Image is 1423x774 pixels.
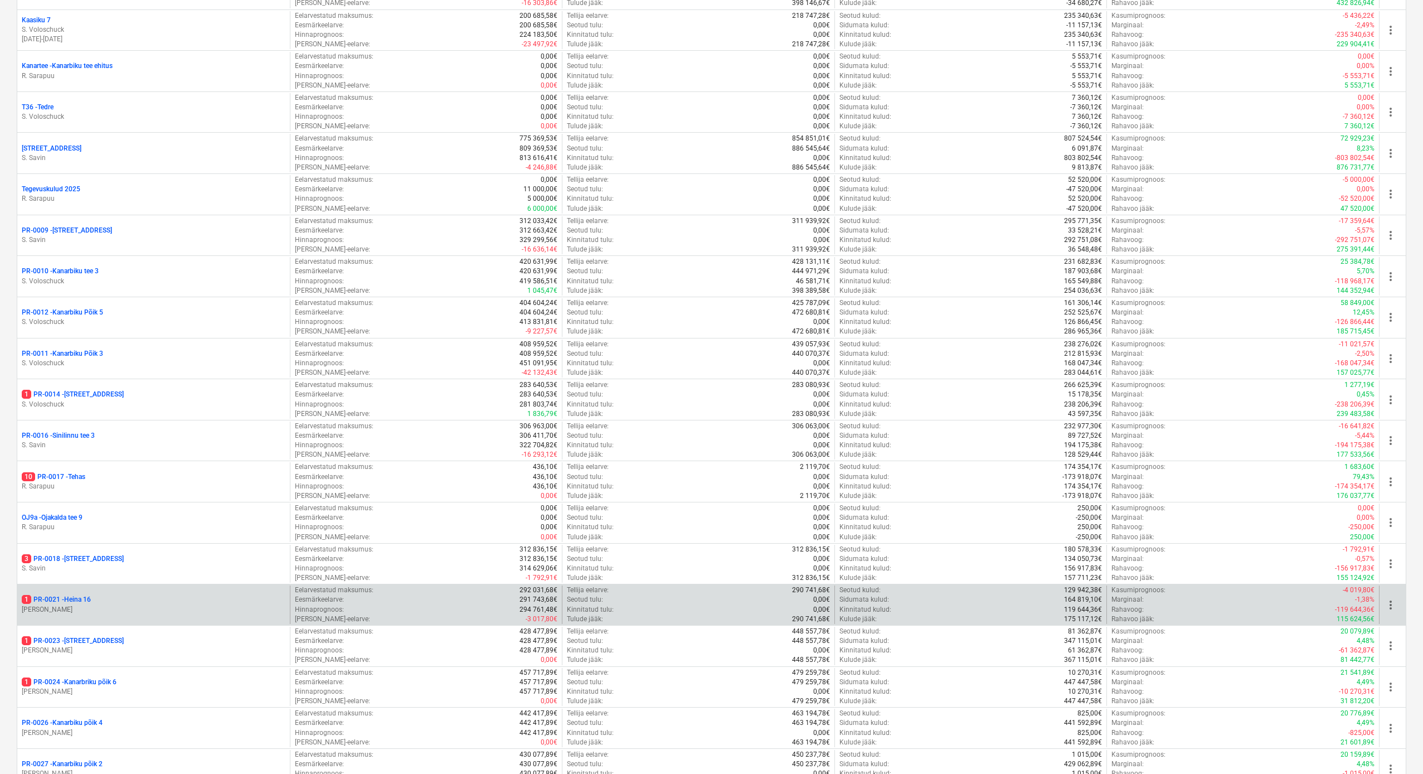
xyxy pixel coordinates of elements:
p: Sidumata kulud : [839,226,889,235]
p: Kinnitatud kulud : [839,112,891,122]
p: Eelarvestatud maksumus : [295,52,373,61]
p: Hinnaprognoos : [295,71,344,81]
div: 1PR-0014 -[STREET_ADDRESS]S. Voloschuck [22,390,285,409]
p: 8,23% [1357,144,1375,153]
div: PR-0010 -Kanarbiku tee 3S. Voloschuck [22,267,285,286]
p: R. Sarapuu [22,194,285,204]
p: Sidumata kulud : [839,185,889,194]
p: T36 - Tedre [22,103,54,112]
p: Tellija eelarve : [567,11,609,21]
p: Marginaal : [1111,144,1144,153]
p: [STREET_ADDRESS] [22,144,81,153]
p: Kulude jääk : [839,163,877,172]
p: -47 520,00€ [1066,204,1102,214]
p: 0,00€ [541,112,557,122]
p: Rahavoog : [1111,153,1144,163]
p: [PERSON_NAME] [22,687,285,696]
div: 1PR-0023 -[STREET_ADDRESS][PERSON_NAME] [22,636,285,655]
p: OJ9a - Ojakalda tee 9 [22,513,82,523]
p: Tellija eelarve : [567,52,609,61]
p: Eesmärkeelarve : [295,226,344,235]
p: 200 685,58€ [519,11,557,21]
p: -5 553,71€ [1070,61,1102,71]
p: Rahavoog : [1111,112,1144,122]
p: [PERSON_NAME]-eelarve : [295,122,370,131]
div: Kanartee -Kanarbiku tee ehitusR. Sarapuu [22,61,285,80]
span: more_vert [1384,187,1397,201]
p: PR-0012 - Kanarbiku Põik 5 [22,308,103,317]
p: 807 524,54€ [1064,134,1102,143]
p: 0,00% [1357,61,1375,71]
p: -7 360,12€ [1070,103,1102,112]
p: Seotud tulu : [567,144,603,153]
p: PR-0016 - Sinilinnu tee 3 [22,431,95,441]
p: Seotud kulud : [839,134,881,143]
p: Seotud kulud : [839,52,881,61]
p: [PERSON_NAME]-eelarve : [295,81,370,90]
p: PR-0010 - Kanarbiku tee 3 [22,267,99,276]
p: 0,00€ [813,112,830,122]
p: [PERSON_NAME] [22,646,285,655]
p: Rahavoog : [1111,30,1144,40]
p: Marginaal : [1111,267,1144,276]
p: Seotud kulud : [839,175,881,185]
p: Eesmärkeelarve : [295,185,344,194]
p: [DATE] - [DATE] [22,35,285,44]
div: T36 -TedreS. Voloschuck [22,103,285,122]
p: [PERSON_NAME]-eelarve : [295,40,370,49]
div: [STREET_ADDRESS]S. Savin [22,144,285,163]
p: 292 751,08€ [1064,235,1102,245]
p: Tulude jääk : [567,40,603,49]
p: 200 685,58€ [519,21,557,30]
p: 312 663,42€ [519,226,557,235]
p: 0,00€ [813,71,830,81]
p: 0,00€ [813,235,830,245]
p: Sidumata kulud : [839,144,889,153]
p: Hinnaprognoos : [295,30,344,40]
p: PR-0024 - Kanarbriku põik 6 [22,678,116,687]
p: 0,00€ [541,103,557,112]
div: 3PR-0018 -[STREET_ADDRESS]S. Savin [22,554,285,573]
p: Eesmärkeelarve : [295,61,344,71]
p: Kinnitatud tulu : [567,112,614,122]
p: Rahavoog : [1111,235,1144,245]
p: Tellija eelarve : [567,175,609,185]
p: Kanartee - Kanarbiku tee ehitus [22,61,113,71]
p: PR-0011 - Kanarbiku Põik 3 [22,349,103,359]
p: -5 553,71€ [1343,71,1375,81]
p: 0,00€ [813,194,830,204]
p: Kulude jääk : [839,40,877,49]
p: Kasumiprognoos : [1111,216,1165,226]
p: -11 157,13€ [1066,21,1102,30]
p: 275 391,44€ [1337,245,1375,254]
p: 52 520,00€ [1068,175,1102,185]
p: Hinnaprognoos : [295,277,344,286]
p: Kasumiprognoos : [1111,257,1165,267]
p: [PERSON_NAME] [22,605,285,615]
p: 0,00€ [541,93,557,103]
p: PR-0023 - [STREET_ADDRESS] [22,636,124,646]
p: Eelarvestatud maksumus : [295,216,373,226]
span: more_vert [1384,557,1397,570]
p: Seotud tulu : [567,267,603,276]
span: 1 [22,390,31,399]
div: PR-0016 -Sinilinnu tee 3S. Savin [22,431,285,450]
p: 854 851,01€ [792,134,830,143]
p: 229 904,41€ [1337,40,1375,49]
p: 0,00€ [541,175,557,185]
p: Kinnitatud tulu : [567,71,614,81]
div: 1PR-0024 -Kanarbriku põik 6[PERSON_NAME] [22,678,285,696]
p: 235 340,63€ [1064,11,1102,21]
p: Kasumiprognoos : [1111,52,1165,61]
div: Kaasiku 7S. Voloschuck[DATE]-[DATE] [22,16,285,44]
div: PR-0011 -Kanarbiku Põik 3S. Voloschuck [22,349,285,368]
p: 0,00€ [813,61,830,71]
p: Kulude jääk : [839,204,877,214]
p: Hinnaprognoos : [295,235,344,245]
span: 3 [22,554,31,563]
p: R. Sarapuu [22,523,285,532]
p: 36 548,48€ [1068,245,1102,254]
p: Marginaal : [1111,103,1144,112]
p: 311 939,92€ [792,216,830,226]
p: Marginaal : [1111,185,1144,194]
